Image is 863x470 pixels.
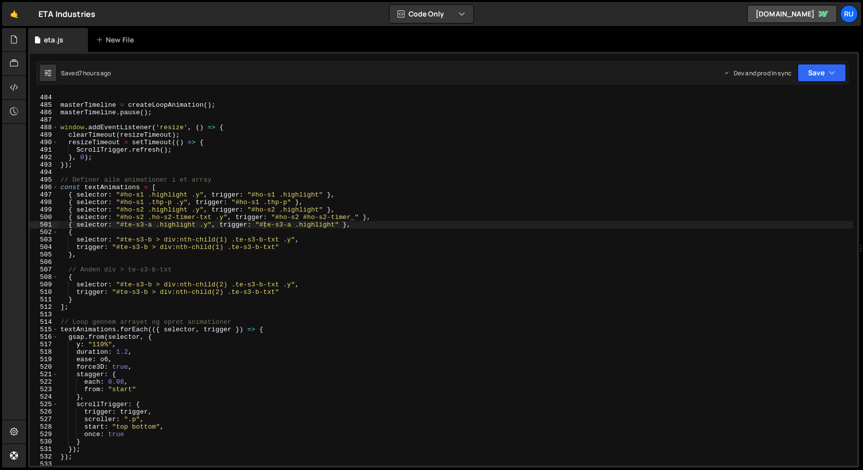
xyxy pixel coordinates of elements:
[30,101,58,109] div: 485
[30,236,58,243] div: 503
[30,176,58,184] div: 495
[30,416,58,423] div: 527
[30,94,58,101] div: 484
[30,423,58,431] div: 528
[30,191,58,199] div: 497
[30,431,58,438] div: 529
[30,356,58,363] div: 519
[30,169,58,176] div: 494
[798,64,846,82] button: Save
[30,371,58,378] div: 521
[30,453,58,461] div: 532
[30,281,58,288] div: 509
[30,273,58,281] div: 508
[30,378,58,386] div: 522
[30,326,58,333] div: 515
[30,131,58,139] div: 489
[390,5,473,23] button: Code Only
[30,333,58,341] div: 516
[30,288,58,296] div: 510
[30,154,58,161] div: 492
[30,363,58,371] div: 520
[30,206,58,214] div: 499
[38,8,95,20] div: ETA Industries
[30,386,58,393] div: 523
[30,124,58,131] div: 488
[30,243,58,251] div: 504
[30,214,58,221] div: 500
[30,109,58,116] div: 486
[30,311,58,318] div: 513
[30,393,58,401] div: 524
[30,146,58,154] div: 491
[30,401,58,408] div: 525
[30,221,58,229] div: 501
[30,199,58,206] div: 498
[30,438,58,446] div: 530
[30,116,58,124] div: 487
[30,251,58,258] div: 505
[30,461,58,468] div: 533
[30,161,58,169] div: 493
[30,348,58,356] div: 518
[30,446,58,453] div: 531
[747,5,837,23] a: [DOMAIN_NAME]
[30,303,58,311] div: 512
[30,408,58,416] div: 526
[30,318,58,326] div: 514
[30,266,58,273] div: 507
[30,341,58,348] div: 517
[724,69,792,77] div: Dev and prod in sync
[61,69,111,77] div: Saved
[30,139,58,146] div: 490
[79,69,111,77] div: 7 hours ago
[30,258,58,266] div: 506
[44,35,63,45] div: eta.js
[840,5,858,23] a: Ru
[30,296,58,303] div: 511
[30,229,58,236] div: 502
[96,35,138,45] div: New File
[30,184,58,191] div: 496
[2,2,26,26] a: 🤙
